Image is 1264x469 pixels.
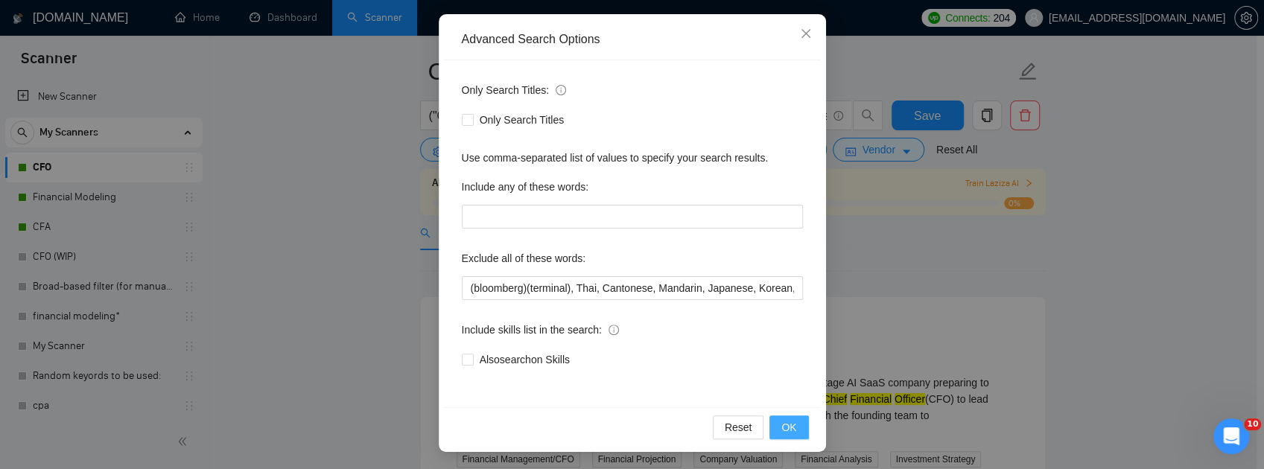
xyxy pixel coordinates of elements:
span: Only Search Titles: [462,82,566,98]
span: close [800,28,812,39]
span: Reset [725,419,752,435]
button: Close [786,14,826,54]
label: Exclude all of these words: [462,246,586,270]
span: info-circle [609,325,619,335]
span: info-circle [556,85,566,95]
div: Advanced Search Options [462,31,803,48]
label: Include any of these words: [462,175,588,199]
span: Include skills list in the search: [462,322,619,338]
button: OK [769,415,808,439]
span: Also search on Skills [474,351,576,368]
span: 10 [1244,418,1261,430]
iframe: Intercom live chat [1213,418,1249,454]
button: Reset [713,415,764,439]
span: OK [781,419,796,435]
div: Use comma-separated list of values to specify your search results. [462,150,803,166]
span: Only Search Titles [474,112,571,128]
